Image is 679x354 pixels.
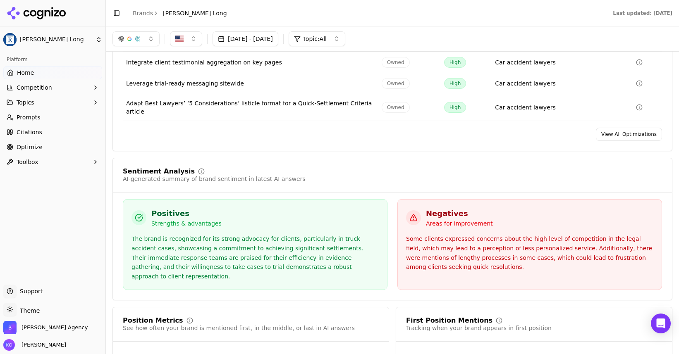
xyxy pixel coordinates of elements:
p: Strengths & advantages [151,219,222,228]
div: Adapt Best Lawyers’ ‘5 Considerations’ listicle format for a Quick-Settlement Criteria article [126,99,375,116]
div: Tracking when your brand appears in first position [406,324,552,332]
h3: Positives [151,208,222,219]
a: Car accident lawyers [495,103,556,112]
a: Brands [133,10,153,17]
span: Bob Agency [22,324,88,331]
span: Owned [382,78,410,89]
div: Position Metrics [123,317,183,324]
div: Leverage trial-ready messaging sitewide [126,79,375,88]
span: [PERSON_NAME] Long [20,36,92,43]
a: Citations [3,126,102,139]
p: Areas for improvement [426,219,493,228]
span: Support [17,287,43,295]
a: Car accident lawyers [495,58,556,67]
div: Some clients expressed concerns about the high level of competition in the legal field, which may... [406,234,653,272]
div: Sentiment Analysis [123,168,195,175]
span: Owned [382,57,410,68]
span: High [444,102,466,113]
button: Open user button [3,339,66,351]
img: US [175,35,184,43]
div: First Position Mentions [406,317,493,324]
span: Topic: All [303,35,327,43]
button: Open organization switcher [3,321,88,334]
nav: breadcrumb [133,9,227,17]
span: High [444,78,466,89]
span: Toolbox [17,158,38,166]
span: Home [17,69,34,77]
img: Regan Zambri Long [3,33,17,46]
button: [DATE] - [DATE] [213,31,278,46]
h3: Negatives [426,208,493,219]
span: Competition [17,83,52,92]
span: Optimize [17,143,43,151]
span: Theme [17,307,40,314]
img: Kristine Cunningham [3,339,15,351]
span: Owned [382,102,410,113]
div: Platform [3,53,102,66]
button: Toolbox [3,155,102,169]
div: Last updated: [DATE] [613,10,672,17]
div: Integrate client testimonial aggregation on key pages [126,58,375,67]
img: Bob Agency [3,321,17,334]
a: Car accident lawyers [495,79,556,88]
div: Open Intercom Messenger [651,314,671,333]
span: [PERSON_NAME] Long [163,9,227,17]
div: AI-generated summary of brand sentiment in latest AI answers [123,175,306,183]
button: Competition [3,81,102,94]
span: High [444,57,466,68]
span: [PERSON_NAME] [18,341,66,349]
a: Optimize [3,140,102,154]
a: View All Optimizations [596,128,662,141]
a: Prompts [3,111,102,124]
button: Topics [3,96,102,109]
div: The brand is recognized for its strong advocacy for clients, particularly in truck accident cases... [131,234,379,281]
div: See how often your brand is mentioned first, in the middle, or last in AI answers [123,324,355,332]
span: Prompts [17,113,41,121]
span: Citations [17,128,42,136]
span: Topics [17,98,34,107]
a: Home [3,66,102,79]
